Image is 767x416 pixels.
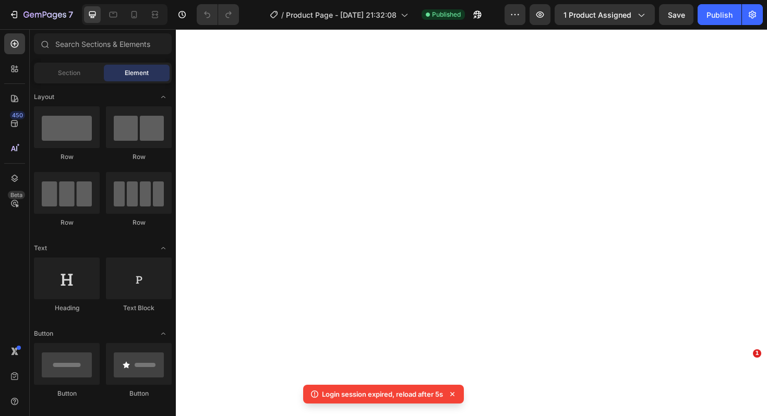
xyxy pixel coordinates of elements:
[125,68,149,78] span: Element
[34,389,100,398] div: Button
[155,325,172,342] span: Toggle open
[58,68,80,78] span: Section
[732,365,757,390] iframe: Intercom live chat
[34,218,100,227] div: Row
[286,9,397,20] span: Product Page - [DATE] 21:32:08
[106,303,172,313] div: Text Block
[34,152,100,162] div: Row
[10,111,25,119] div: 450
[753,349,761,358] span: 1
[34,329,53,338] span: Button
[668,10,685,19] span: Save
[68,8,73,21] p: 7
[8,191,25,199] div: Beta
[176,29,767,416] iframe: Design area
[281,9,284,20] span: /
[155,89,172,105] span: Toggle open
[698,4,741,25] button: Publish
[155,240,172,256] span: Toggle open
[564,9,631,20] span: 1 product assigned
[106,152,172,162] div: Row
[555,4,655,25] button: 1 product assigned
[659,4,693,25] button: Save
[706,9,733,20] div: Publish
[322,389,443,399] p: Login session expired, reload after 5s
[34,303,100,313] div: Heading
[197,4,239,25] div: Undo/Redo
[432,10,461,19] span: Published
[34,92,54,102] span: Layout
[106,218,172,227] div: Row
[34,33,172,54] input: Search Sections & Elements
[4,4,78,25] button: 7
[106,389,172,398] div: Button
[34,243,47,253] span: Text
